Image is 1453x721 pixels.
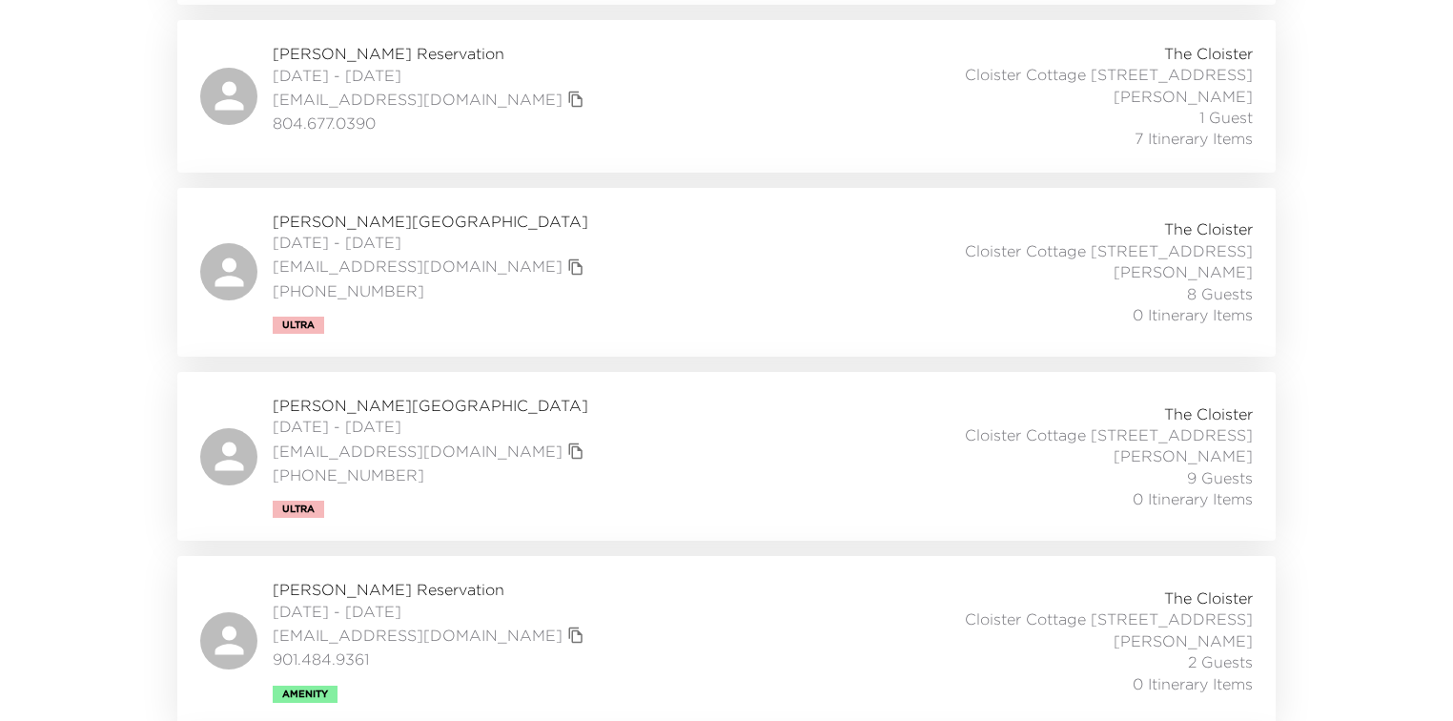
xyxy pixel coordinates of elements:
[1188,651,1253,672] span: 2 Guests
[282,319,315,331] span: Ultra
[273,416,589,437] span: [DATE] - [DATE]
[177,372,1276,541] a: [PERSON_NAME][GEOGRAPHIC_DATA][DATE] - [DATE][EMAIL_ADDRESS][DOMAIN_NAME]copy primary member emai...
[1164,43,1253,64] span: The Cloister
[273,256,563,277] a: [EMAIL_ADDRESS][DOMAIN_NAME]
[1133,488,1253,509] span: 0 Itinerary Items
[273,579,589,600] span: [PERSON_NAME] Reservation
[965,240,1253,261] span: Cloister Cottage [STREET_ADDRESS]
[273,113,589,134] span: 804.677.0390
[273,232,589,253] span: [DATE] - [DATE]
[273,89,563,110] a: [EMAIL_ADDRESS][DOMAIN_NAME]
[273,43,589,64] span: [PERSON_NAME] Reservation
[273,601,589,622] span: [DATE] - [DATE]
[1187,283,1253,304] span: 8 Guests
[1164,403,1253,424] span: The Cloister
[273,280,589,301] span: [PHONE_NUMBER]
[965,608,1253,629] span: Cloister Cottage [STREET_ADDRESS]
[273,625,563,646] a: [EMAIL_ADDRESS][DOMAIN_NAME]
[273,649,589,669] span: 901.484.9361
[1133,304,1253,325] span: 0 Itinerary Items
[1164,218,1253,239] span: The Cloister
[965,64,1253,85] span: Cloister Cottage [STREET_ADDRESS]
[273,65,589,86] span: [DATE] - [DATE]
[177,188,1276,357] a: [PERSON_NAME][GEOGRAPHIC_DATA][DATE] - [DATE][EMAIL_ADDRESS][DOMAIN_NAME]copy primary member emai...
[1133,673,1253,694] span: 0 Itinerary Items
[1187,467,1253,488] span: 9 Guests
[273,395,589,416] span: [PERSON_NAME][GEOGRAPHIC_DATA]
[965,424,1253,445] span: Cloister Cottage [STREET_ADDRESS]
[563,622,589,649] button: copy primary member email
[1164,587,1253,608] span: The Cloister
[563,254,589,280] button: copy primary member email
[1199,107,1253,128] span: 1 Guest
[282,504,315,515] span: Ultra
[563,86,589,113] button: copy primary member email
[1114,261,1253,282] span: [PERSON_NAME]
[282,689,328,700] span: Amenity
[273,211,589,232] span: [PERSON_NAME][GEOGRAPHIC_DATA]
[177,20,1276,173] a: [PERSON_NAME] Reservation[DATE] - [DATE][EMAIL_ADDRESS][DOMAIN_NAME]copy primary member email804....
[273,441,563,462] a: [EMAIL_ADDRESS][DOMAIN_NAME]
[1114,630,1253,651] span: [PERSON_NAME]
[1135,128,1253,149] span: 7 Itinerary Items
[1114,86,1253,107] span: [PERSON_NAME]
[563,438,589,464] button: copy primary member email
[273,464,589,485] span: [PHONE_NUMBER]
[1114,445,1253,466] span: [PERSON_NAME]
